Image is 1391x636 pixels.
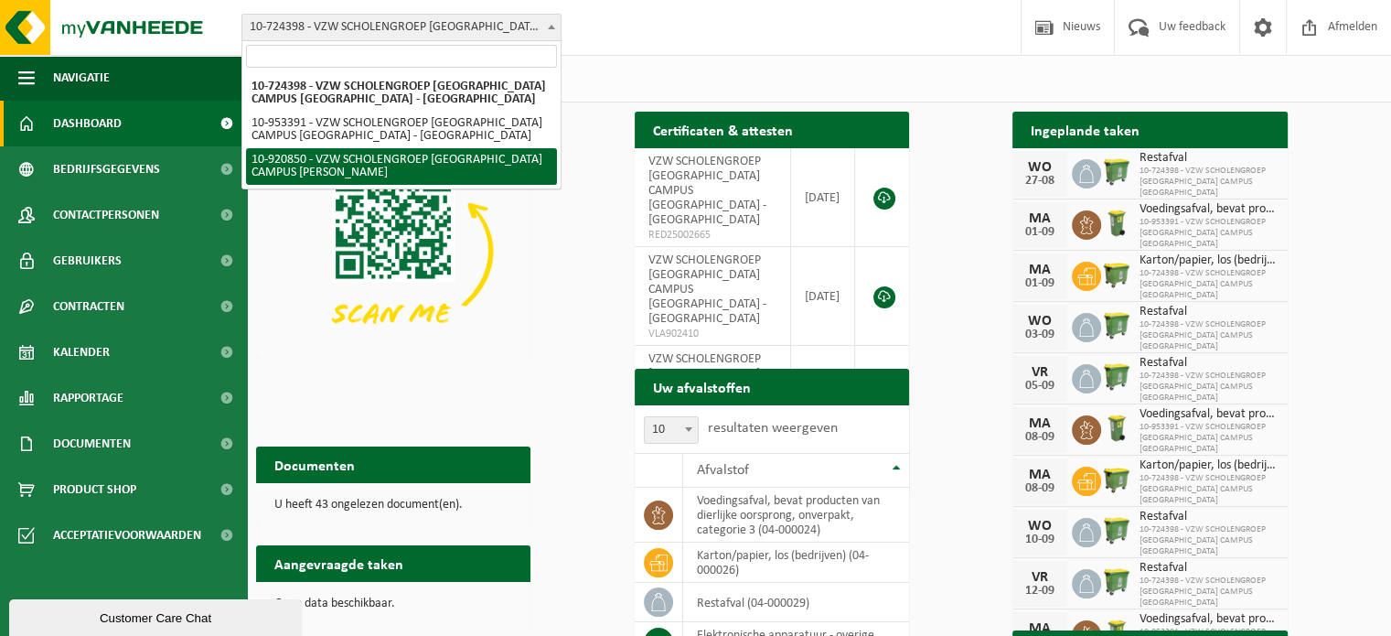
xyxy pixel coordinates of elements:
span: 10-724398 - VZW SCHOLENGROEP [GEOGRAPHIC_DATA] CAMPUS [GEOGRAPHIC_DATA] [1140,166,1278,199]
span: VLA902410 [648,327,776,341]
span: Gebruikers [53,238,122,284]
iframe: chat widget [9,596,305,636]
span: Voedingsafval, bevat producten van dierlijke oorsprong, onverpakt, categorie 3 [1140,202,1278,217]
span: VZW SCHOLENGROEP [GEOGRAPHIC_DATA] CAMPUS [GEOGRAPHIC_DATA] - [GEOGRAPHIC_DATA] [648,253,766,326]
span: Kalender [53,329,110,375]
div: 10-09 [1022,534,1058,546]
div: MA [1022,416,1058,431]
span: Contracten [53,284,124,329]
span: VZW SCHOLENGROEP [GEOGRAPHIC_DATA] CAMPUS [GEOGRAPHIC_DATA] - [GEOGRAPHIC_DATA] [648,155,766,227]
div: MA [1022,263,1058,277]
span: Restafval [1140,151,1278,166]
img: WB-0770-HPE-GN-50 [1101,156,1132,188]
p: U heeft 43 ongelezen document(en). [274,499,512,512]
span: Documenten [53,421,131,467]
h2: Certificaten & attesten [635,112,811,147]
span: 10 [644,416,699,444]
span: Navigatie [53,55,110,101]
div: 12-09 [1022,585,1058,598]
h2: Uw afvalstoffen [635,369,769,404]
span: Contactpersonen [53,192,159,238]
span: Voedingsafval, bevat producten van dierlijke oorsprong, onverpakt, categorie 3 [1140,612,1278,627]
td: [DATE] [791,346,855,445]
div: VR [1022,365,1058,380]
div: 05-09 [1022,380,1058,393]
h2: Documenten [256,447,373,482]
span: 10-724398 - VZW SCHOLENGROEP [GEOGRAPHIC_DATA] CAMPUS [GEOGRAPHIC_DATA] [1140,268,1278,301]
span: 10-724398 - VZW SCHOLENGROEP SINT-MICHIEL - VISO CAMPUS POLENPLEIN - ROESELARE [241,14,562,41]
div: VR [1022,570,1058,585]
td: voedingsafval, bevat producten van dierlijke oorsprong, onverpakt, categorie 3 (04-000024) [683,488,909,543]
img: WB-0140-HPE-GN-51 [1101,413,1132,444]
div: 03-09 [1022,329,1058,341]
td: [DATE] [791,247,855,346]
span: Rapportage [53,375,123,421]
span: Bedrijfsgegevens [53,146,160,192]
span: Restafval [1140,356,1278,371]
span: RED25002665 [648,228,776,243]
div: MA [1022,211,1058,226]
div: WO [1022,314,1058,329]
span: Acceptatievoorwaarden [53,512,201,558]
div: 27-08 [1022,175,1058,188]
li: 10-724398 - VZW SCHOLENGROEP [GEOGRAPHIC_DATA] CAMPUS [GEOGRAPHIC_DATA] - [GEOGRAPHIC_DATA] [246,75,557,112]
div: WO [1022,160,1058,175]
img: WB-0770-HPE-GN-50 [1101,566,1132,598]
td: [DATE] [791,148,855,247]
img: WB-0140-HPE-GN-51 [1101,208,1132,239]
span: 10-724398 - VZW SCHOLENGROEP [GEOGRAPHIC_DATA] CAMPUS [GEOGRAPHIC_DATA] [1140,524,1278,557]
span: 10-724398 - VZW SCHOLENGROEP [GEOGRAPHIC_DATA] CAMPUS [GEOGRAPHIC_DATA] [1140,576,1278,609]
div: 01-09 [1022,277,1058,290]
span: 10-953391 - VZW SCHOLENGROEP [GEOGRAPHIC_DATA] CAMPUS [GEOGRAPHIC_DATA] [1140,217,1278,250]
span: Karton/papier, los (bedrijven) [1140,253,1278,268]
span: Product Shop [53,467,136,512]
label: resultaten weergeven [708,421,838,436]
img: Download de VHEPlus App [256,148,530,354]
p: Geen data beschikbaar. [274,598,512,610]
span: 10-724398 - VZW SCHOLENGROEP [GEOGRAPHIC_DATA] CAMPUS [GEOGRAPHIC_DATA] [1140,371,1278,404]
div: WO [1022,519,1058,534]
span: 10-724398 - VZW SCHOLENGROEP [GEOGRAPHIC_DATA] CAMPUS [GEOGRAPHIC_DATA] [1140,319,1278,352]
span: Voedingsafval, bevat producten van dierlijke oorsprong, onverpakt, categorie 3 [1140,407,1278,422]
img: WB-1100-HPE-GN-50 [1101,259,1132,290]
span: 10-724398 - VZW SCHOLENGROEP SINT-MICHIEL - VISO CAMPUS POLENPLEIN - ROESELARE [242,15,561,40]
li: 10-920850 - VZW SCHOLENGROEP [GEOGRAPHIC_DATA] CAMPUS [PERSON_NAME] [246,148,557,185]
h2: Ingeplande taken [1012,112,1158,147]
img: WB-1100-HPE-GN-50 [1101,464,1132,495]
h2: Aangevraagde taken [256,545,422,581]
span: Afvalstof [697,463,749,478]
span: Dashboard [53,101,122,146]
span: 10-953391 - VZW SCHOLENGROEP [GEOGRAPHIC_DATA] CAMPUS [GEOGRAPHIC_DATA] [1140,422,1278,455]
span: VZW SCHOLENGROEP [GEOGRAPHIC_DATA] CAMPUS [GEOGRAPHIC_DATA] - [GEOGRAPHIC_DATA] [648,352,766,425]
div: 08-09 [1022,431,1058,444]
span: 10-724398 - VZW SCHOLENGROEP [GEOGRAPHIC_DATA] CAMPUS [GEOGRAPHIC_DATA] [1140,473,1278,506]
span: Restafval [1140,305,1278,319]
div: 08-09 [1022,482,1058,495]
td: restafval (04-000029) [683,583,909,622]
li: 10-953391 - VZW SCHOLENGROEP [GEOGRAPHIC_DATA] CAMPUS [GEOGRAPHIC_DATA] - [GEOGRAPHIC_DATA] [246,112,557,148]
span: 10 [645,417,698,443]
td: karton/papier, los (bedrijven) (04-000026) [683,543,909,583]
div: MA [1022,468,1058,482]
span: Karton/papier, los (bedrijven) [1140,458,1278,473]
span: Restafval [1140,561,1278,576]
img: WB-0770-HPE-GN-50 [1101,361,1132,393]
img: WB-0770-HPE-GN-50 [1101,310,1132,341]
div: 01-09 [1022,226,1058,239]
span: Restafval [1140,510,1278,524]
img: WB-0770-HPE-GN-50 [1101,515,1132,546]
